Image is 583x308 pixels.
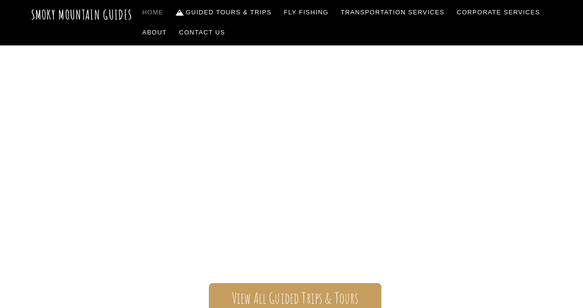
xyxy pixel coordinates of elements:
[280,2,332,22] a: Fly Fishing
[337,2,448,22] a: Transportation Services
[31,7,133,22] a: Smoky Mountain Guides
[232,293,359,303] span: View All Guided Trips & Tours
[18,173,566,255] span: The ONLY one-stop, full Service Guide Company for the Gatlinburg and [GEOGRAPHIC_DATA] side of th...
[18,133,566,173] span: Smoky Mountain Guides
[138,22,171,43] a: About
[172,2,275,22] a: Guided Tours & Trips
[175,22,229,43] a: Contact Us
[453,2,544,22] a: Corporate Services
[138,2,167,22] a: Home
